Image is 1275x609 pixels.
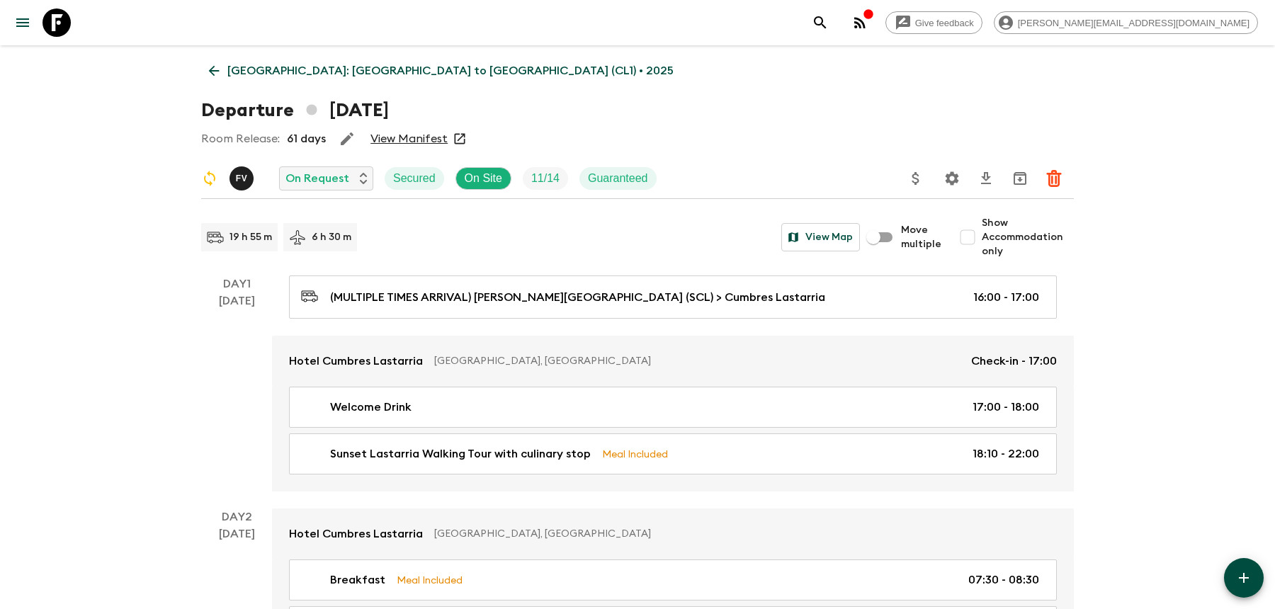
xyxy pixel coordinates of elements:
svg: Sync Required - Changes detected [201,170,218,187]
p: Meal Included [602,446,668,462]
h1: Departure [DATE] [201,96,389,125]
p: 19 h 55 m [229,230,272,244]
p: Secured [393,170,436,187]
a: (MULTIPLE TIMES ARRIVAL) [PERSON_NAME][GEOGRAPHIC_DATA] (SCL) > Cumbres Lastarria16:00 - 17:00 [289,275,1057,319]
button: search adventures [806,8,834,37]
p: 17:00 - 18:00 [973,399,1039,416]
div: Secured [385,167,444,190]
p: Meal Included [397,572,463,588]
p: (MULTIPLE TIMES ARRIVAL) [PERSON_NAME][GEOGRAPHIC_DATA] (SCL) > Cumbres Lastarria [330,289,825,306]
a: Give feedback [885,11,982,34]
div: [DATE] [219,292,255,491]
p: 18:10 - 22:00 [973,445,1039,462]
p: [GEOGRAPHIC_DATA], [GEOGRAPHIC_DATA] [434,527,1045,541]
p: Guaranteed [588,170,648,187]
a: Hotel Cumbres Lastarria[GEOGRAPHIC_DATA], [GEOGRAPHIC_DATA]Check-in - 17:00 [272,336,1074,387]
a: Hotel Cumbres Lastarria[GEOGRAPHIC_DATA], [GEOGRAPHIC_DATA] [272,508,1074,559]
span: Move multiple [901,223,942,251]
p: Hotel Cumbres Lastarria [289,353,423,370]
p: On Site [465,170,502,187]
p: Welcome Drink [330,399,412,416]
button: Download CSV [972,164,1000,193]
div: On Site [455,167,511,190]
div: Trip Fill [523,167,568,190]
a: View Manifest [370,132,448,146]
span: Francisco Valero [229,171,256,182]
p: 11 / 14 [531,170,560,187]
button: Archive (Completed, Cancelled or Unsynced Departures only) [1006,164,1034,193]
p: Day 1 [201,275,272,292]
a: Welcome Drink17:00 - 18:00 [289,387,1057,428]
p: Room Release: [201,130,280,147]
a: [GEOGRAPHIC_DATA]: [GEOGRAPHIC_DATA] to [GEOGRAPHIC_DATA] (CL1) • 2025 [201,57,681,85]
button: FV [229,166,256,190]
p: Check-in - 17:00 [971,353,1057,370]
span: Show Accommodation only [982,216,1074,258]
p: 6 h 30 m [312,230,351,244]
p: Day 2 [201,508,272,525]
p: [GEOGRAPHIC_DATA], [GEOGRAPHIC_DATA] [434,354,960,368]
button: menu [8,8,37,37]
p: Hotel Cumbres Lastarria [289,525,423,542]
p: 16:00 - 17:00 [973,289,1039,306]
p: 07:30 - 08:30 [968,571,1039,588]
p: On Request [285,170,349,187]
button: Update Price, Early Bird Discount and Costs [902,164,930,193]
button: Settings [938,164,966,193]
span: [PERSON_NAME][EMAIL_ADDRESS][DOMAIN_NAME] [1010,18,1257,28]
p: [GEOGRAPHIC_DATA]: [GEOGRAPHIC_DATA] to [GEOGRAPHIC_DATA] (CL1) • 2025 [227,62,674,79]
span: Give feedback [907,18,982,28]
button: View Map [781,223,860,251]
p: Breakfast [330,571,385,588]
button: Delete [1040,164,1068,193]
a: BreakfastMeal Included07:30 - 08:30 [289,559,1057,601]
a: Sunset Lastarria Walking Tour with culinary stopMeal Included18:10 - 22:00 [289,433,1057,474]
p: Sunset Lastarria Walking Tour with culinary stop [330,445,591,462]
p: F V [236,173,248,184]
p: 61 days [287,130,326,147]
div: [PERSON_NAME][EMAIL_ADDRESS][DOMAIN_NAME] [994,11,1258,34]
